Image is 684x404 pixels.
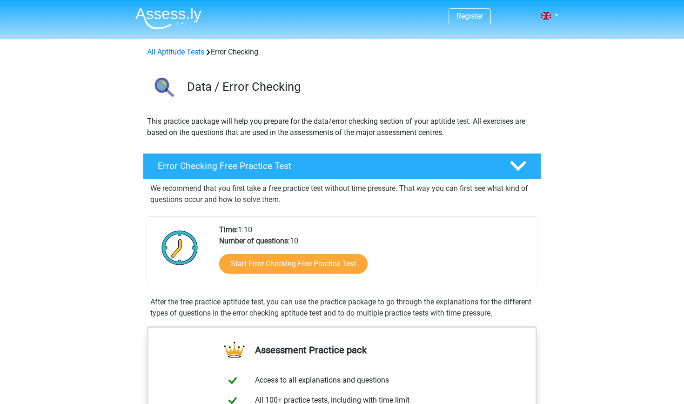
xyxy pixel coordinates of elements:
[187,80,534,94] h3: Data / Error Checking
[150,183,534,205] p: We recommend that you first take a free practice test without time pressure. That way you can fir...
[158,161,495,171] h4: Error Checking Free Practice Test
[143,69,183,108] img: error checking
[147,296,537,319] div: After the free practice aptitude test, you can use the practice package to go through the explana...
[219,225,238,234] b: Time:
[147,47,204,56] a: All Aptitude Tests
[219,254,368,274] a: Start Error Checking Free Practice Test
[219,236,290,245] b: Number of questions:
[147,116,537,138] p: This practice package will help you prepare for the data/error checking section of your aptitide ...
[139,153,545,179] a: Error Checking Free Practice Test
[456,12,483,20] a: Register
[156,224,203,271] img: Clock
[135,7,201,29] img: Assessly
[143,47,541,58] div: Error Checking
[212,224,536,285] div: 1:10 10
